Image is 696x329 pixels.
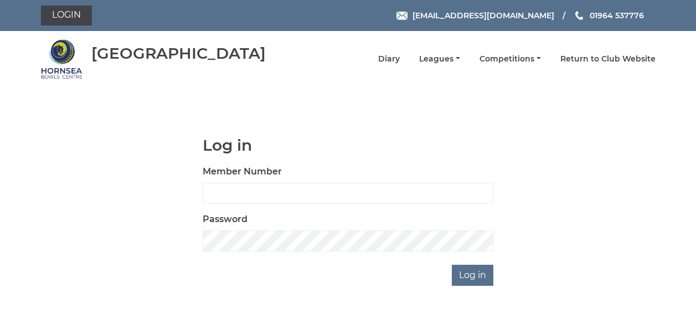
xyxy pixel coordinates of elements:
[41,38,83,80] img: Hornsea Bowls Centre
[575,11,583,20] img: Phone us
[203,137,493,154] h1: Log in
[41,6,92,25] a: Login
[419,54,460,64] a: Leagues
[560,54,656,64] a: Return to Club Website
[203,165,282,178] label: Member Number
[396,12,408,20] img: Email
[396,9,554,22] a: Email [EMAIL_ADDRESS][DOMAIN_NAME]
[378,54,400,64] a: Diary
[480,54,541,64] a: Competitions
[91,45,266,62] div: [GEOGRAPHIC_DATA]
[203,213,248,226] label: Password
[590,11,644,20] span: 01964 537776
[452,265,493,286] input: Log in
[574,9,644,22] a: Phone us 01964 537776
[413,11,554,20] span: [EMAIL_ADDRESS][DOMAIN_NAME]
